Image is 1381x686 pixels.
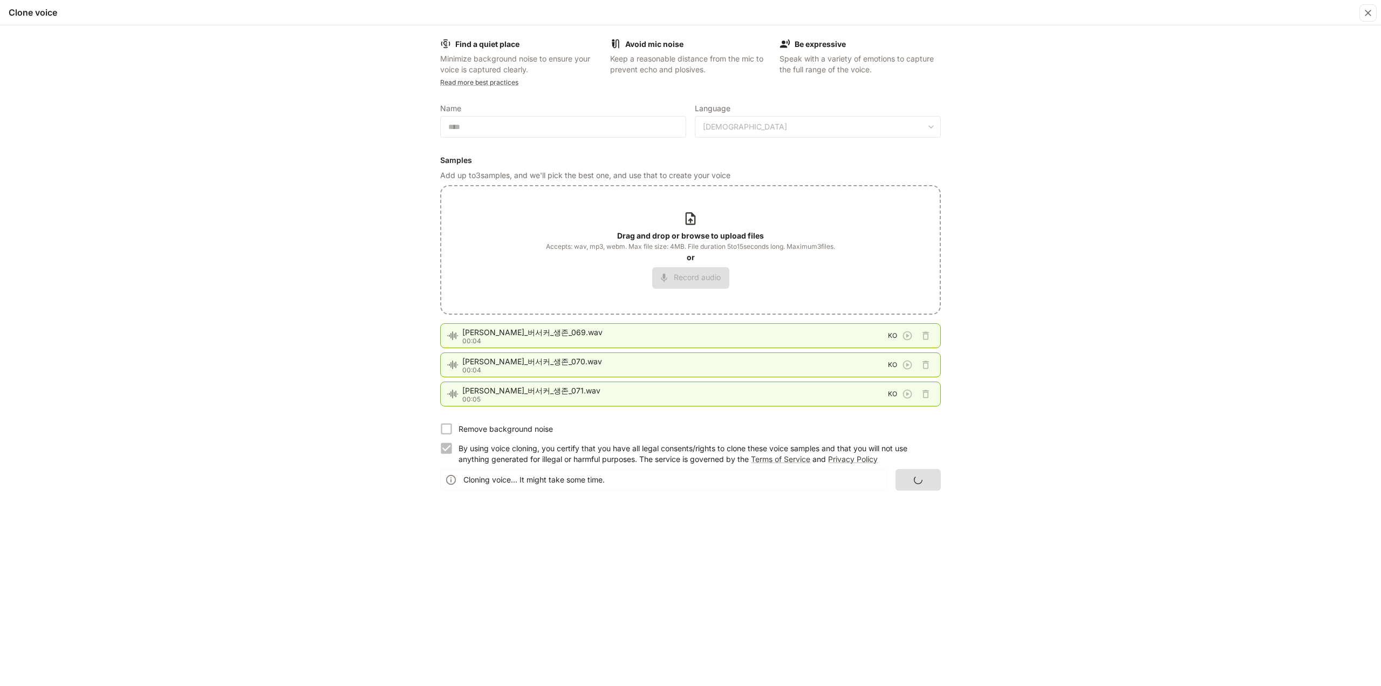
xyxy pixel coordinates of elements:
p: 00:04 [462,338,888,344]
b: Drag and drop or browse to upload files [617,231,764,240]
a: Terms of Service [751,454,810,464]
p: 00:05 [462,396,888,403]
h5: Clone voice [9,6,57,18]
span: [PERSON_NAME]_버서커_생존_070.wav [462,356,888,367]
p: Name [440,105,461,112]
p: Add up to 3 samples, and we'll pick the best one, and use that to create your voice [440,170,941,181]
span: KO [888,330,897,341]
h6: Samples [440,155,941,166]
p: 00:04 [462,367,888,373]
b: Avoid mic noise [625,39,683,49]
a: Privacy Policy [828,454,878,464]
p: Remove background noise [459,424,553,434]
span: [PERSON_NAME]_버서커_생존_069.wav [462,327,888,338]
p: Speak with a variety of emotions to capture the full range of the voice. [780,53,941,75]
div: Cloning voice... It might take some time. [463,470,605,490]
span: Accepts: wav, mp3, webm. Max file size: 4MB. File duration 5 to 15 seconds long. Maximum 3 files. [546,241,835,252]
a: Read more best practices [440,78,518,86]
p: By using voice cloning, you certify that you have all legal consents/rights to clone these voice ... [459,443,932,465]
b: or [687,253,695,262]
p: Keep a reasonable distance from the mic to prevent echo and plosives. [610,53,771,75]
span: KO [888,359,897,370]
span: KO [888,389,897,399]
p: Minimize background noise to ensure your voice is captured clearly. [440,53,601,75]
p: Language [695,105,730,112]
span: [PERSON_NAME]_버서커_생존_071.wav [462,385,888,396]
b: Find a quiet place [455,39,519,49]
b: Be expressive [795,39,846,49]
div: [DEMOGRAPHIC_DATA] [695,121,940,132]
div: [DEMOGRAPHIC_DATA] [703,121,923,132]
